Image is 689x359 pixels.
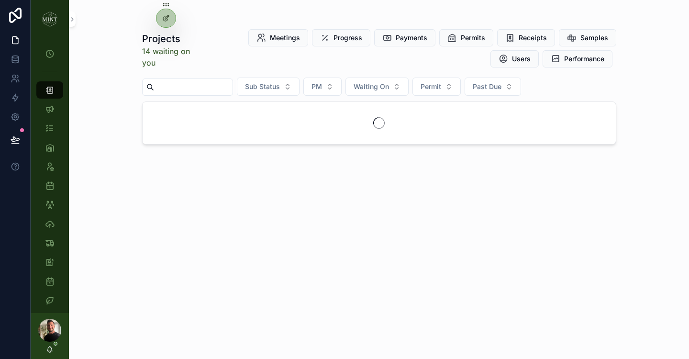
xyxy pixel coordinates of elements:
[559,29,616,46] button: Samples
[396,33,427,43] span: Payments
[354,82,389,91] span: Waiting On
[303,78,342,96] button: Select Button
[580,33,608,43] span: Samples
[473,82,501,91] span: Past Due
[42,11,57,27] img: App logo
[465,78,521,96] button: Select Button
[543,50,612,67] button: Performance
[245,82,280,91] span: Sub Status
[270,33,300,43] span: Meetings
[519,33,547,43] span: Receipts
[31,38,69,313] div: scrollable content
[412,78,461,96] button: Select Button
[374,29,435,46] button: Payments
[512,54,531,64] span: Users
[345,78,409,96] button: Select Button
[490,50,539,67] button: Users
[497,29,555,46] button: Receipts
[564,54,604,64] span: Performance
[312,29,370,46] button: Progress
[237,78,300,96] button: Select Button
[439,29,493,46] button: Permits
[311,82,322,91] span: PM
[421,82,441,91] span: Permit
[142,32,195,45] h1: Projects
[333,33,362,43] span: Progress
[248,29,308,46] button: Meetings
[142,45,195,68] a: 14 waiting on you
[461,33,485,43] span: Permits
